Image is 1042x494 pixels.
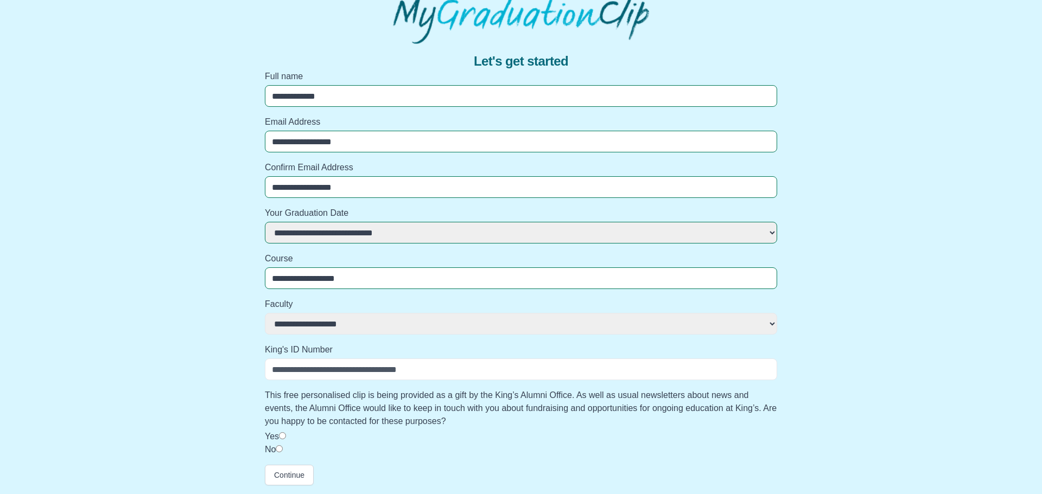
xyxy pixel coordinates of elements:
[265,445,276,454] label: No
[265,161,777,174] label: Confirm Email Address
[265,116,777,129] label: Email Address
[265,389,777,428] label: This free personalised clip is being provided as a gift by the King’s Alumni Office. As well as u...
[265,207,777,220] label: Your Graduation Date
[265,432,279,441] label: Yes
[265,252,777,265] label: Course
[265,343,777,356] label: King's ID Number
[265,465,314,485] button: Continue
[265,70,777,83] label: Full name
[265,298,777,311] label: Faculty
[474,53,568,70] span: Let's get started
